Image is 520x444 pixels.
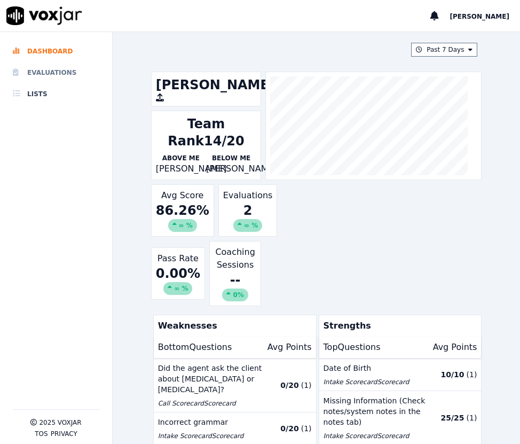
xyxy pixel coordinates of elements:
[301,423,312,434] p: ( 1 )
[267,341,312,354] p: Avg Points
[156,115,257,150] div: Team Rank 14/20
[156,265,200,295] div: 0.00 %
[151,247,205,300] div: Pass Rate
[440,369,464,380] p: 10 / 10
[158,363,273,395] p: Did the agent ask the client about [MEDICAL_DATA] or [MEDICAL_DATA]?
[319,359,482,391] button: Date of Birth Intake ScorecardScorecard 10/10 (1)
[163,282,192,295] div: ∞ %
[440,412,464,423] p: 25 / 25
[206,154,256,162] p: Below Me
[156,76,257,94] h1: [PERSON_NAME]
[324,432,439,440] p: Intake Scorecard Scorecard
[6,6,82,25] img: voxjar logo
[280,423,298,434] p: 0 / 20
[222,289,248,301] div: 0%
[158,399,273,408] p: Call Scorecard Scorecard
[301,380,312,391] p: ( 1 )
[319,315,477,337] p: Strengths
[13,83,99,105] a: Lists
[151,184,214,237] div: Avg Score
[324,341,381,354] p: Top Questions
[467,369,477,380] p: ( 1 )
[13,41,99,62] a: Dashboard
[433,341,477,354] p: Avg Points
[13,62,99,83] a: Evaluations
[39,418,81,427] p: 2025 Voxjar
[324,378,439,386] p: Intake Scorecard Scorecard
[450,10,520,22] button: [PERSON_NAME]
[51,430,77,438] button: Privacy
[450,13,509,20] span: [PERSON_NAME]
[218,184,278,237] div: Evaluations
[324,363,439,373] p: Date of Birth
[35,430,48,438] button: TOS
[233,219,262,232] div: ∞ %
[209,241,261,306] div: Coaching Sessions
[280,380,298,391] p: 0 / 20
[223,202,273,232] div: 2
[168,219,197,232] div: ∞ %
[156,154,206,162] p: Above Me
[158,432,273,440] p: Intake Scorecard Scorecard
[206,162,256,175] p: [PERSON_NAME]
[154,315,312,337] p: Weaknesses
[156,202,209,232] div: 86.26 %
[158,341,232,354] p: Bottom Questions
[154,359,316,412] button: Did the agent ask the client about [MEDICAL_DATA] or [MEDICAL_DATA]? Call ScorecardScorecard 0/20...
[156,162,206,175] p: [PERSON_NAME]
[158,417,273,427] p: Incorrect grammar
[324,395,439,427] p: Missing Information (Check notes/system notes in the notes tab)
[467,412,477,423] p: ( 1 )
[214,271,256,301] div: --
[411,43,477,57] button: Past 7 Days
